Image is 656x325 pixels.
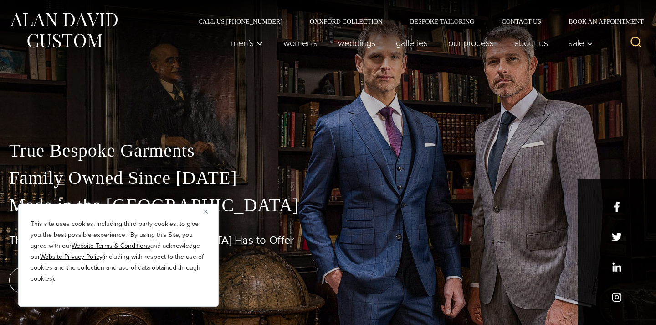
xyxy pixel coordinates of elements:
[72,241,150,251] a: Website Terms & Conditions
[40,252,102,262] a: Website Privacy Policy
[569,38,593,47] span: Sale
[273,34,328,52] a: Women’s
[296,18,396,25] a: Oxxford Collection
[328,34,386,52] a: weddings
[9,137,647,219] p: True Bespoke Garments Family Owned Since [DATE] Made in the [GEOGRAPHIC_DATA]
[184,18,296,25] a: Call Us [PHONE_NUMBER]
[488,18,555,25] a: Contact Us
[31,219,206,284] p: This site uses cookies, including third party cookies, to give you the best possible experience. ...
[221,34,598,52] nav: Primary Navigation
[396,18,488,25] a: Bespoke Tailoring
[231,38,263,47] span: Men’s
[204,206,215,217] button: Close
[9,267,137,293] a: book an appointment
[9,234,647,247] h1: The Best Custom Suits [GEOGRAPHIC_DATA] Has to Offer
[625,32,647,54] button: View Search Form
[438,34,504,52] a: Our Process
[504,34,559,52] a: About Us
[204,210,208,214] img: Close
[555,18,647,25] a: Book an Appointment
[9,10,118,51] img: Alan David Custom
[184,18,647,25] nav: Secondary Navigation
[386,34,438,52] a: Galleries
